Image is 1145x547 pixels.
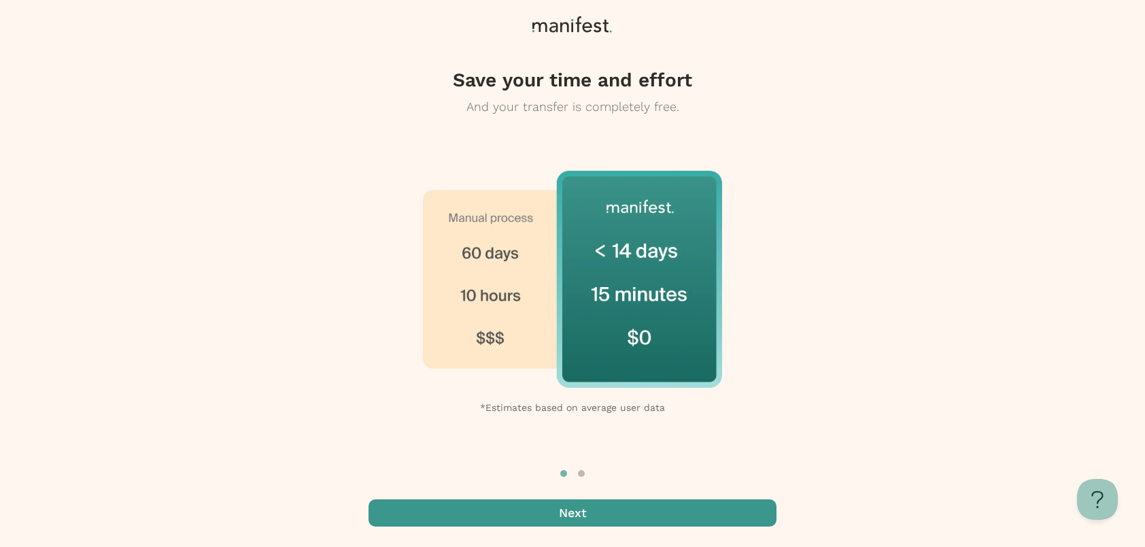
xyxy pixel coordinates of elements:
[453,68,692,93] h4: Save your time and effort
[480,400,665,415] span: *Estimates based on average user data
[466,99,679,114] span: And your transfer is completely free.
[423,171,722,387] img: manifest saves your time and effort
[369,499,776,527] button: Next
[1077,479,1118,520] iframe: Toggle Customer Support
